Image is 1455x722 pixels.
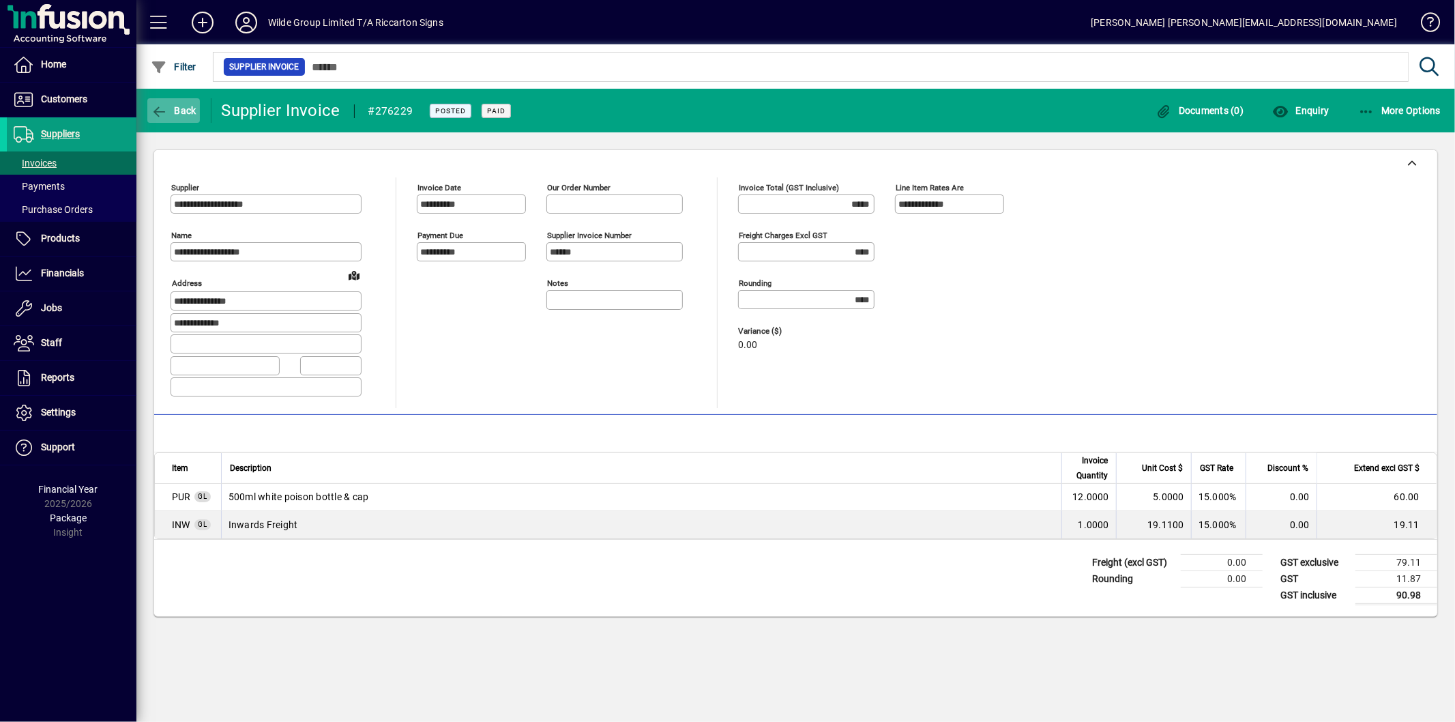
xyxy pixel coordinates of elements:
[147,55,200,79] button: Filter
[41,372,74,383] span: Reports
[547,183,611,192] mat-label: Our order number
[7,198,136,221] a: Purchase Orders
[1191,511,1246,538] td: 15.000%
[1274,587,1355,604] td: GST inclusive
[151,61,196,72] span: Filter
[41,233,80,244] span: Products
[1061,484,1116,511] td: 12.0000
[1267,461,1308,476] span: Discount %
[41,59,66,70] span: Home
[7,396,136,430] a: Settings
[7,257,136,291] a: Financials
[1411,3,1438,47] a: Knowledge Base
[1317,484,1437,511] td: 60.00
[41,93,87,104] span: Customers
[41,128,80,139] span: Suppliers
[1116,511,1191,538] td: 19.1100
[222,100,340,121] div: Supplier Invoice
[1355,571,1437,587] td: 11.87
[547,231,632,240] mat-label: Supplier invoice number
[14,204,93,215] span: Purchase Orders
[7,48,136,82] a: Home
[41,337,62,348] span: Staff
[41,442,75,452] span: Support
[1156,105,1244,116] span: Documents (0)
[738,327,820,336] span: Variance ($)
[7,291,136,326] a: Jobs
[1272,105,1329,116] span: Enquiry
[7,175,136,198] a: Payments
[1085,554,1181,571] td: Freight (excl GST)
[181,10,224,35] button: Add
[172,461,188,476] span: Item
[147,98,200,123] button: Back
[1200,461,1233,476] span: GST Rate
[368,100,413,122] div: #276229
[1091,12,1397,33] div: [PERSON_NAME] [PERSON_NAME][EMAIL_ADDRESS][DOMAIN_NAME]
[1355,554,1437,571] td: 79.11
[343,264,365,286] a: View on map
[41,268,84,278] span: Financials
[1358,105,1441,116] span: More Options
[1142,461,1183,476] span: Unit Cost $
[221,484,1061,511] td: 500ml white poison bottle & cap
[1061,511,1116,538] td: 1.0000
[229,60,299,74] span: Supplier Invoice
[1152,98,1248,123] button: Documents (0)
[1246,511,1317,538] td: 0.00
[268,12,443,33] div: Wilde Group Limited T/A Riccarton Signs
[1181,571,1263,587] td: 0.00
[41,302,62,313] span: Jobs
[198,521,207,528] span: GL
[1355,587,1437,604] td: 90.98
[7,222,136,256] a: Products
[1354,461,1420,476] span: Extend excl GST $
[1085,571,1181,587] td: Rounding
[1269,98,1332,123] button: Enquiry
[738,340,757,351] span: 0.00
[896,183,964,192] mat-label: Line item rates are
[435,106,466,115] span: Posted
[41,407,76,418] span: Settings
[171,231,192,240] mat-label: Name
[7,151,136,175] a: Invoices
[1246,484,1317,511] td: 0.00
[739,278,771,288] mat-label: Rounding
[7,83,136,117] a: Customers
[50,512,87,523] span: Package
[14,158,57,169] span: Invoices
[1181,554,1263,571] td: 0.00
[7,431,136,465] a: Support
[1274,571,1355,587] td: GST
[136,98,211,123] app-page-header-button: Back
[1191,484,1246,511] td: 15.000%
[172,518,190,532] span: Inwards Freight
[739,231,827,240] mat-label: Freight charges excl GST
[230,461,271,476] span: Description
[198,493,207,500] span: GL
[487,106,505,115] span: Paid
[547,278,568,288] mat-label: Notes
[39,484,98,495] span: Financial Year
[1070,453,1108,483] span: Invoice Quantity
[1274,554,1355,571] td: GST exclusive
[417,183,461,192] mat-label: Invoice date
[417,231,463,240] mat-label: Payment due
[151,105,196,116] span: Back
[1116,484,1191,511] td: 5.0000
[1355,98,1445,123] button: More Options
[224,10,268,35] button: Profile
[7,326,136,360] a: Staff
[14,181,65,192] span: Payments
[1317,511,1437,538] td: 19.11
[172,490,191,504] span: Purchases
[221,511,1061,538] td: Inwards Freight
[7,361,136,395] a: Reports
[739,183,839,192] mat-label: Invoice Total (GST inclusive)
[171,183,199,192] mat-label: Supplier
